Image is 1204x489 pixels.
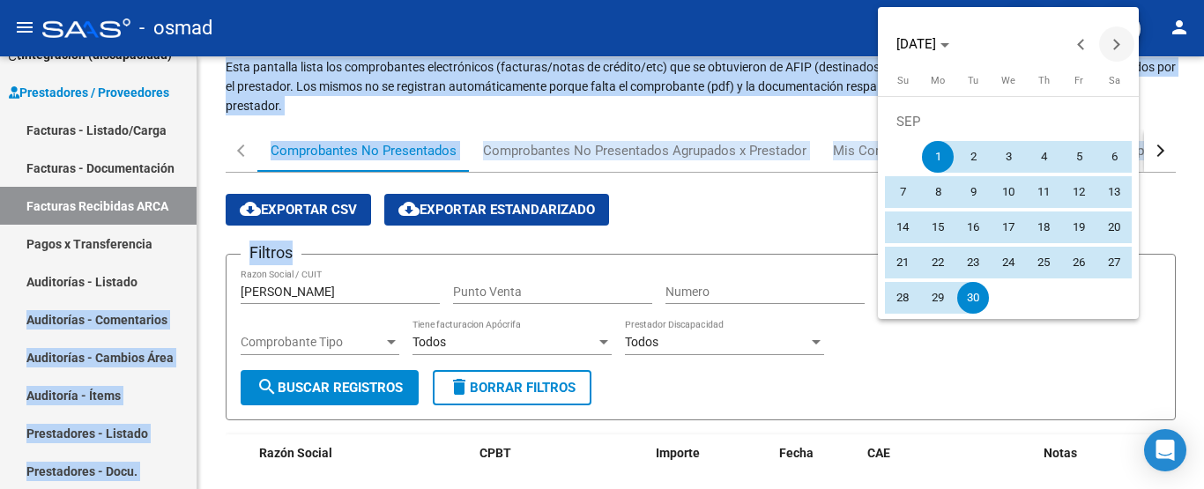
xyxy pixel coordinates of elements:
[1098,141,1130,173] span: 6
[897,75,909,86] span: Su
[922,247,954,278] span: 22
[922,211,954,243] span: 15
[1063,141,1095,173] span: 5
[1026,139,1061,174] button: September 4, 2025
[1028,176,1059,208] span: 11
[922,282,954,314] span: 29
[957,247,989,278] span: 23
[1026,174,1061,210] button: September 11, 2025
[1028,211,1059,243] span: 18
[968,75,978,86] span: Tu
[955,139,991,174] button: September 2, 2025
[922,176,954,208] span: 8
[885,174,920,210] button: September 7, 2025
[955,210,991,245] button: September 16, 2025
[992,176,1024,208] span: 10
[1063,176,1095,208] span: 12
[1098,211,1130,243] span: 20
[896,36,936,52] span: [DATE]
[1096,210,1132,245] button: September 20, 2025
[887,282,918,314] span: 28
[1026,245,1061,280] button: September 25, 2025
[1061,139,1096,174] button: September 5, 2025
[1061,245,1096,280] button: September 26, 2025
[1064,26,1099,62] button: Previous month
[920,139,955,174] button: September 1, 2025
[887,176,918,208] span: 7
[991,139,1026,174] button: September 3, 2025
[931,75,945,86] span: Mo
[957,211,989,243] span: 16
[957,141,989,173] span: 2
[957,176,989,208] span: 9
[1028,247,1059,278] span: 25
[1074,75,1083,86] span: Fr
[992,211,1024,243] span: 17
[1063,247,1095,278] span: 26
[991,210,1026,245] button: September 17, 2025
[991,174,1026,210] button: September 10, 2025
[1096,245,1132,280] button: September 27, 2025
[887,211,918,243] span: 14
[885,245,920,280] button: September 21, 2025
[1109,75,1120,86] span: Sa
[1061,210,1096,245] button: September 19, 2025
[889,28,956,60] button: Choose month and year
[1098,247,1130,278] span: 27
[957,282,989,314] span: 30
[1099,26,1134,62] button: Next month
[1096,139,1132,174] button: September 6, 2025
[1061,174,1096,210] button: September 12, 2025
[992,247,1024,278] span: 24
[1098,176,1130,208] span: 13
[920,174,955,210] button: September 8, 2025
[955,245,991,280] button: September 23, 2025
[885,280,920,315] button: September 28, 2025
[955,174,991,210] button: September 9, 2025
[955,280,991,315] button: September 30, 2025
[1038,75,1050,86] span: Th
[992,141,1024,173] span: 3
[922,141,954,173] span: 1
[887,247,918,278] span: 21
[1144,429,1186,471] div: Open Intercom Messenger
[1001,75,1015,86] span: We
[920,280,955,315] button: September 29, 2025
[1096,174,1132,210] button: September 13, 2025
[885,210,920,245] button: September 14, 2025
[991,245,1026,280] button: September 24, 2025
[920,210,955,245] button: September 15, 2025
[885,104,1132,139] td: SEP
[1063,211,1095,243] span: 19
[1026,210,1061,245] button: September 18, 2025
[1028,141,1059,173] span: 4
[920,245,955,280] button: September 22, 2025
